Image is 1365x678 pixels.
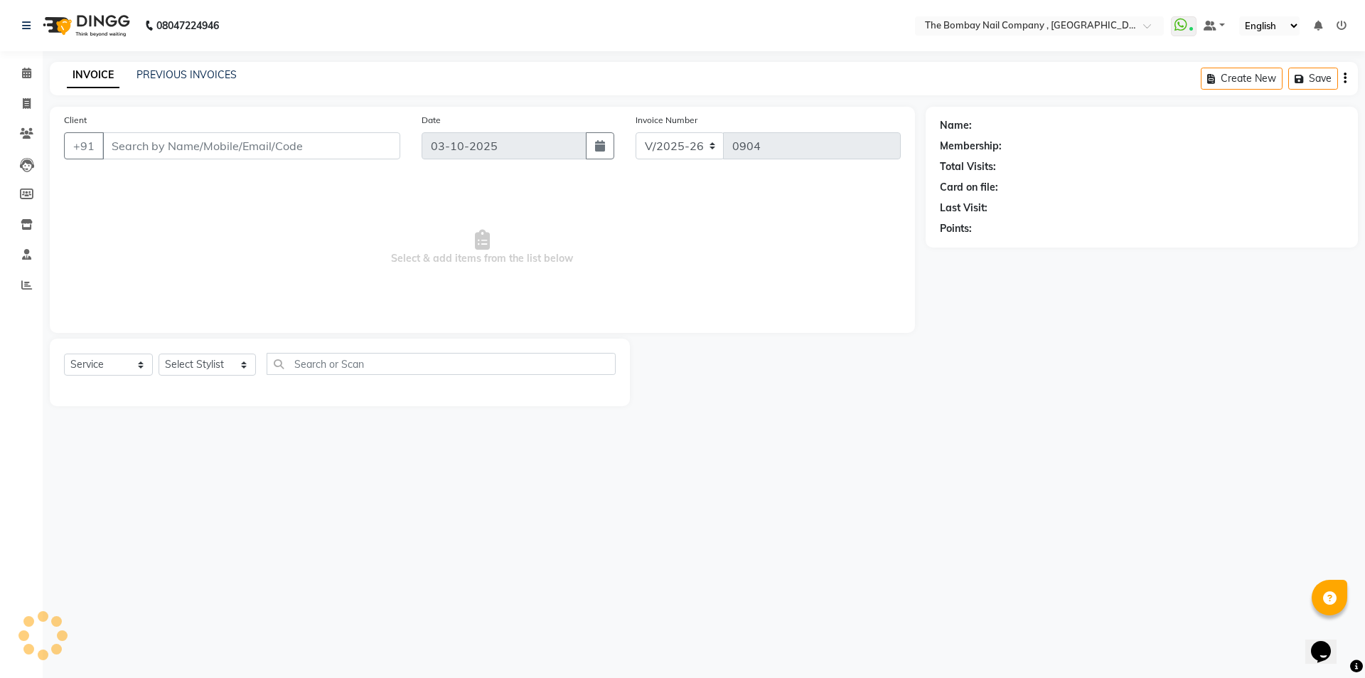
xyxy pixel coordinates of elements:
label: Date [422,114,441,127]
a: PREVIOUS INVOICES [136,68,237,81]
div: Name: [940,118,972,133]
button: Create New [1201,68,1283,90]
label: Client [64,114,87,127]
input: Search by Name/Mobile/Email/Code [102,132,400,159]
button: Save [1288,68,1338,90]
span: Select & add items from the list below [64,176,901,319]
b: 08047224946 [156,6,219,46]
img: logo [36,6,134,46]
div: Card on file: [940,180,998,195]
div: Membership: [940,139,1002,154]
label: Invoice Number [636,114,697,127]
div: Points: [940,221,972,236]
button: +91 [64,132,104,159]
div: Last Visit: [940,201,987,216]
div: Total Visits: [940,159,996,174]
input: Search or Scan [267,353,616,375]
iframe: chat widget [1305,621,1351,664]
a: INVOICE [67,63,119,88]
